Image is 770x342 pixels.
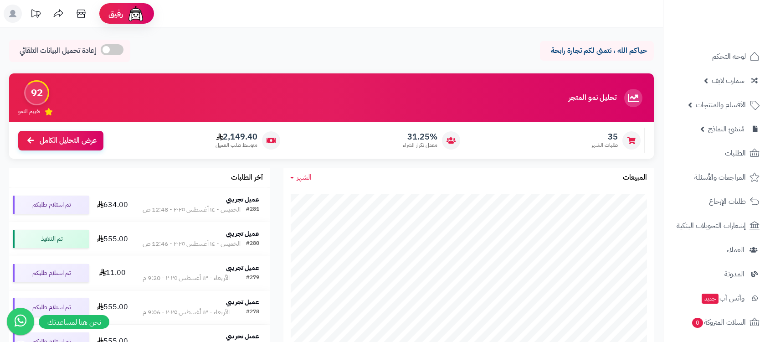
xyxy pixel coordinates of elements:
span: عرض التحليل الكامل [40,135,97,146]
span: تقييم النمو [18,108,40,115]
strong: عميل تجريبي [226,195,259,204]
h3: المبيعات [623,174,647,182]
img: logo-2.png [708,26,761,45]
div: تم استلام طلبكم [13,298,89,316]
div: الخميس - ١٤ أغسطس ٢٠٢٥ - 12:48 ص [143,205,241,214]
span: سمارت لايف [712,74,744,87]
td: 555.00 [92,222,132,256]
span: إشعارات التحويلات البنكية [677,219,746,232]
span: الطلبات [725,147,746,160]
td: 555.00 [92,290,132,324]
a: المراجعات والأسئلة [669,166,765,188]
strong: عميل تجريبي [226,229,259,238]
div: الأربعاء - ١٣ أغسطس ٢٠٢٥ - 9:20 م [143,274,230,283]
span: وآتس آب [701,292,744,305]
span: 35 [591,132,618,142]
strong: عميل تجريبي [226,297,259,307]
a: وآتس آبجديد [669,287,765,309]
a: تحديثات المنصة [24,5,47,25]
p: حياكم الله ، نتمنى لكم تجارة رابحة [547,46,647,56]
h3: تحليل نمو المتجر [569,94,616,102]
span: المدونة [724,268,744,280]
span: 2,149.40 [216,132,257,142]
div: #280 [246,239,259,249]
span: 31.25% [403,132,437,142]
span: العملاء [727,244,744,256]
img: ai-face.png [127,5,145,23]
strong: عميل تجريبي [226,332,259,341]
a: لوحة التحكم [669,46,765,67]
div: الأربعاء - ١٣ أغسطس ٢٠٢٥ - 9:06 م [143,308,230,317]
span: مُنشئ النماذج [708,123,744,135]
span: لوحة التحكم [712,50,746,63]
a: العملاء [669,239,765,261]
div: تم استلام طلبكم [13,264,89,282]
span: رفيق [108,8,123,19]
a: طلبات الإرجاع [669,191,765,212]
span: متوسط طلب العميل [216,141,257,149]
span: السلات المتروكة [691,316,746,329]
a: الطلبات [669,142,765,164]
a: السلات المتروكة0 [669,311,765,333]
span: طلبات الشهر [591,141,618,149]
div: #281 [246,205,259,214]
div: #278 [246,308,259,317]
span: معدل تكرار الشراء [403,141,437,149]
td: 634.00 [92,188,132,222]
div: تم استلام طلبكم [13,196,89,214]
span: المراجعات والأسئلة [694,171,746,184]
span: 0 [692,318,703,328]
span: جديد [702,294,719,304]
div: #279 [246,274,259,283]
div: تم التنفيذ [13,230,89,248]
span: الأقسام والمنتجات [696,98,746,111]
span: طلبات الإرجاع [709,195,746,208]
div: الخميس - ١٤ أغسطس ٢٠٢٥ - 12:46 ص [143,239,241,249]
td: 11.00 [92,256,132,290]
span: إعادة تحميل البيانات التلقائي [20,46,96,56]
a: عرض التحليل الكامل [18,131,103,150]
span: الشهر [297,172,312,183]
strong: عميل تجريبي [226,263,259,273]
a: إشعارات التحويلات البنكية [669,215,765,237]
h3: آخر الطلبات [231,174,263,182]
a: الشهر [290,172,312,183]
a: المدونة [669,263,765,285]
